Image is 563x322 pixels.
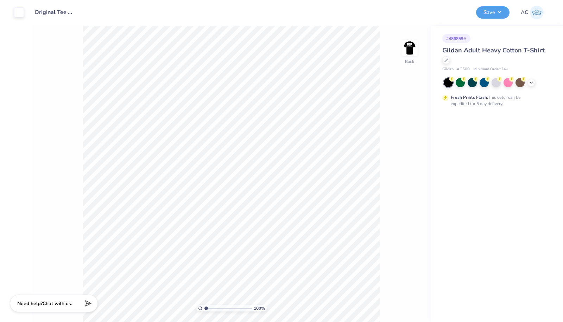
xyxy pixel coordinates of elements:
[405,58,414,65] div: Back
[521,8,528,17] span: AC
[29,5,81,19] input: Untitled Design
[476,6,510,19] button: Save
[254,305,265,311] span: 100 %
[442,34,470,43] div: # 486859A
[473,66,508,72] span: Minimum Order: 24 +
[403,41,417,55] img: Back
[451,94,537,107] div: This color can be expedited for 5 day delivery.
[442,46,545,54] span: Gildan Adult Heavy Cotton T-Shirt
[451,95,488,100] strong: Fresh Prints Flash:
[442,66,454,72] span: Gildan
[530,6,544,19] img: Alexa Camberos
[457,66,470,72] span: # G500
[43,300,72,307] span: Chat with us.
[17,300,43,307] strong: Need help?
[521,6,544,19] a: AC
